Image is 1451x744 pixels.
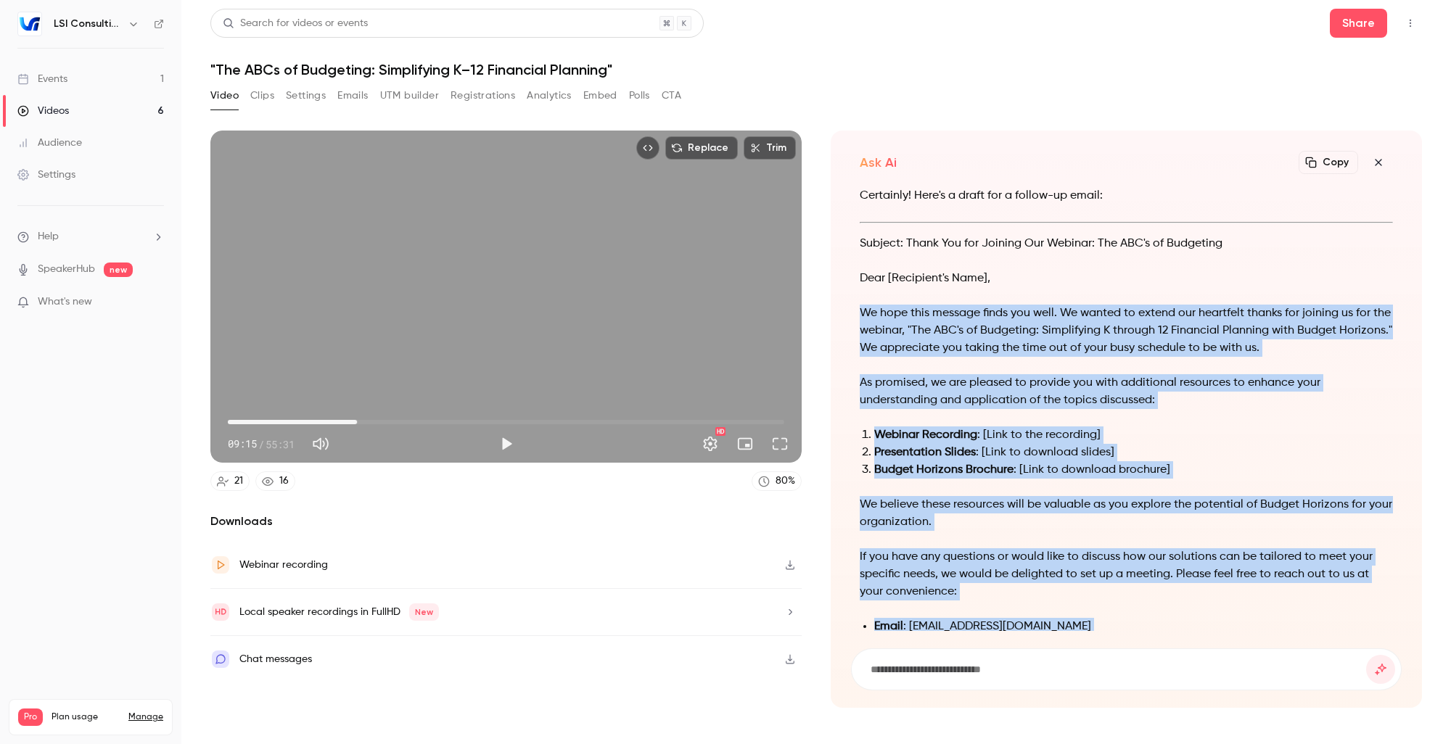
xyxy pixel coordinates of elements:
[665,136,738,160] button: Replace
[279,474,289,489] div: 16
[258,437,264,452] span: /
[210,61,1422,78] h1: "The ABCs of Budgeting: Simplifying K–12 Financial Planning"
[860,235,1393,252] p: Subject: Thank You for Joining Our Webinar: The ABC's of Budgeting
[451,84,515,107] button: Registrations
[715,427,725,436] div: HD
[54,17,122,31] h6: LSI Consulting
[17,104,69,118] div: Videos
[38,229,59,244] span: Help
[255,471,295,491] a: 16
[223,16,368,31] div: Search for videos or events
[17,168,75,182] div: Settings
[306,429,335,458] button: Mute
[17,72,67,86] div: Events
[210,471,250,491] a: 21
[17,136,82,150] div: Audience
[1399,12,1422,35] button: Top Bar Actions
[874,447,976,458] strong: Presentation Slides
[228,437,295,452] div: 09:15
[380,84,439,107] button: UTM builder
[860,548,1393,600] p: If you have any questions or would like to discuss how our solutions can be tailored to meet your...
[765,429,794,458] button: Full screen
[874,461,1393,479] li: : [Link to download brochure]
[104,263,133,277] span: new
[17,229,164,244] li: help-dropdown-opener
[38,262,95,277] a: SpeakerHub
[286,84,326,107] button: Settings
[776,474,795,489] div: 80 %
[874,621,903,632] strong: Email
[874,464,1014,476] strong: Budget Horizons Brochure
[752,471,802,491] a: 80%
[744,136,796,160] button: Trim
[266,437,295,452] span: 55:31
[239,556,328,574] div: Webinar recording
[629,84,650,107] button: Polls
[234,474,243,489] div: 21
[860,187,1393,204] p: Certainly! Here's a draft for a follow-up email:
[662,84,681,107] button: CTA
[860,496,1393,531] p: We believe these resources will be valuable as you explore the potential of Budget Horizons for y...
[636,136,659,160] button: Embed video
[128,711,163,723] a: Manage
[860,154,897,171] h2: Ask Ai
[874,444,1393,461] li: : [Link to download slides]
[210,513,802,530] h2: Downloads
[874,429,977,441] strong: Webinar Recording
[1330,9,1387,38] button: Share
[250,84,274,107] button: Clips
[18,12,41,36] img: LSI Consulting
[38,294,92,310] span: What's new
[583,84,617,107] button: Embed
[239,650,312,668] div: Chat messages
[860,270,1393,287] p: Dear [Recipient's Name],
[239,603,439,621] div: Local speaker recordings in FullHD
[696,429,725,458] button: Settings
[210,84,239,107] button: Video
[228,437,257,452] span: 09:15
[52,711,120,723] span: Plan usage
[731,429,760,458] button: Turn on miniplayer
[874,618,1393,635] li: : [EMAIL_ADDRESS][DOMAIN_NAME]
[860,305,1393,357] p: We hope this message finds you well. We wanted to extend our heartfelt thanks for joining us for ...
[337,84,368,107] button: Emails
[527,84,572,107] button: Analytics
[874,426,1393,444] li: : [Link to the recording]
[1299,151,1358,174] button: Copy
[492,429,521,458] button: Play
[860,374,1393,409] p: As promised, we are pleased to provide you with additional resources to enhance your understandin...
[409,603,439,621] span: New
[18,708,43,726] span: Pro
